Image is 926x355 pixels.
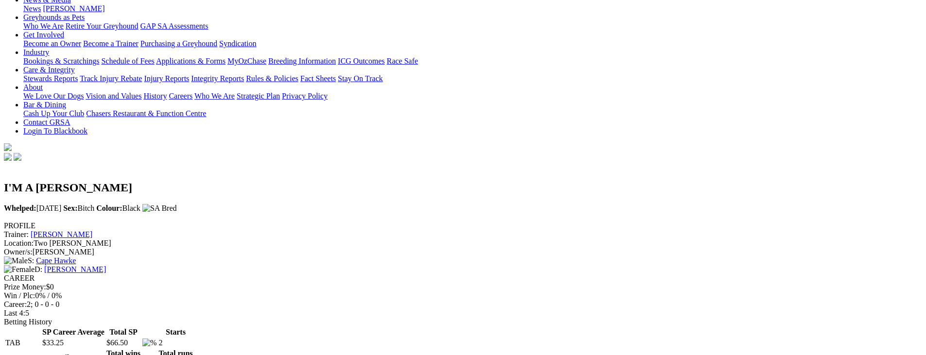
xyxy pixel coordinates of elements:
img: Female [4,265,35,274]
a: Applications & Forms [156,57,226,65]
a: Stewards Reports [23,74,78,83]
td: $66.50 [106,338,141,348]
a: Cash Up Your Club [23,109,84,118]
span: Career: [4,300,27,308]
img: logo-grsa-white.png [4,143,12,151]
a: Track Injury Rebate [80,74,142,83]
a: Syndication [219,39,256,48]
td: TAB [5,338,41,348]
span: Win / Plc: [4,291,35,300]
a: Fact Sheets [300,74,336,83]
img: twitter.svg [14,153,21,161]
div: $0 [4,283,922,291]
td: 2 [158,338,193,348]
div: Betting History [4,318,922,326]
img: facebook.svg [4,153,12,161]
div: Industry [23,57,922,66]
b: Whelped: [4,204,36,212]
b: Sex: [63,204,77,212]
a: Retire Your Greyhound [66,22,139,30]
span: Bitch [63,204,94,212]
a: Become a Trainer [83,39,139,48]
div: CAREER [4,274,922,283]
a: Login To Blackbook [23,127,87,135]
span: Black [96,204,140,212]
div: Care & Integrity [23,74,922,83]
th: Starts [158,327,193,337]
div: News & Media [23,4,922,13]
img: SA Bred [142,204,177,213]
a: Integrity Reports [191,74,244,83]
a: News [23,4,41,13]
a: Bookings & Scratchings [23,57,99,65]
a: MyOzChase [227,57,266,65]
div: Greyhounds as Pets [23,22,922,31]
td: $33.25 [42,338,105,348]
div: [PERSON_NAME] [4,248,922,256]
a: [PERSON_NAME] [44,265,106,273]
img: Male [4,256,28,265]
a: [PERSON_NAME] [43,4,105,13]
a: Become an Owner [23,39,81,48]
a: ICG Outcomes [338,57,384,65]
a: [PERSON_NAME] [31,230,92,238]
a: Stay On Track [338,74,383,83]
div: 0% / 0% [4,291,922,300]
span: Prize Money: [4,283,46,291]
div: 2; 0 - 0 - 0 [4,300,922,309]
span: S: [4,256,34,265]
span: [DATE] [4,204,61,212]
a: Careers [169,92,192,100]
div: Get Involved [23,39,922,48]
div: Bar & Dining [23,109,922,118]
a: Privacy Policy [282,92,328,100]
a: Purchasing a Greyhound [140,39,217,48]
div: 5 [4,309,922,318]
a: Who We Are [23,22,64,30]
th: Total SP [106,327,141,337]
th: SP Career Average [42,327,105,337]
a: Cape Hawke [36,256,76,265]
span: Trainer: [4,230,29,238]
a: Get Involved [23,31,64,39]
a: Who We Are [194,92,235,100]
a: Bar & Dining [23,101,66,109]
a: Strategic Plan [237,92,280,100]
a: Industry [23,48,49,56]
div: PROFILE [4,221,922,230]
span: Location: [4,239,34,247]
a: Injury Reports [144,74,189,83]
span: Last 4: [4,309,25,317]
b: Colour: [96,204,122,212]
a: Chasers Restaurant & Function Centre [86,109,206,118]
img: % [142,338,157,347]
a: Race Safe [386,57,418,65]
a: About [23,83,43,91]
a: Breeding Information [268,57,336,65]
div: About [23,92,922,101]
span: D: [4,265,42,273]
div: Two [PERSON_NAME] [4,239,922,248]
a: Vision and Values [86,92,141,100]
a: GAP SA Assessments [140,22,209,30]
a: Schedule of Fees [101,57,154,65]
h2: I'M A [PERSON_NAME] [4,181,922,194]
a: History [143,92,167,100]
a: Care & Integrity [23,66,75,74]
a: Contact GRSA [23,118,70,126]
span: Owner/s: [4,248,33,256]
a: We Love Our Dogs [23,92,84,100]
a: Rules & Policies [246,74,298,83]
a: Greyhounds as Pets [23,13,85,21]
